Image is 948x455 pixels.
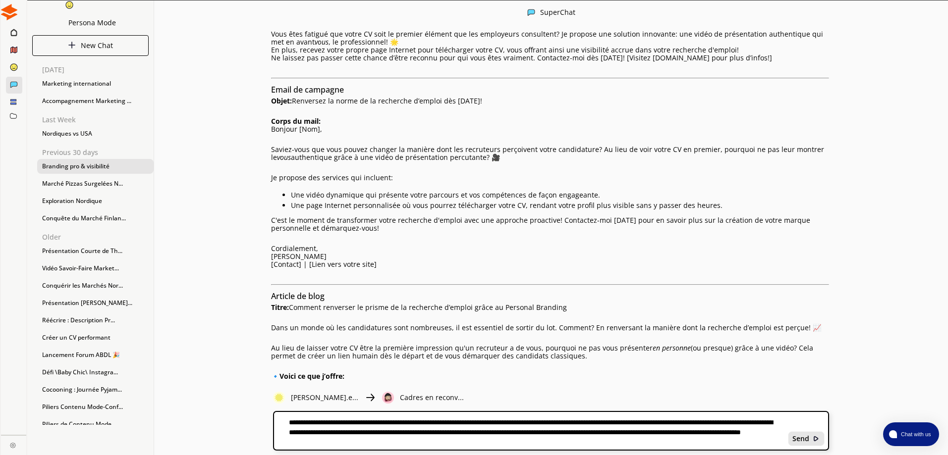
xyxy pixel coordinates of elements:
img: Close [813,435,820,442]
div: Exploration Nordique [37,194,154,208]
p: Renversez la norme de la recherche d’emploi dès [DATE]! [271,97,829,105]
p: Ne laissez pas passer cette chance d’être reconnu pour qui vous êtes vraiment. Contactez-moi dès ... [271,54,829,62]
img: Close [364,392,376,404]
img: tab_keywords_by_traffic_grey.svg [112,57,120,65]
div: Lancement Forum ABDL 🎉 [37,348,154,362]
img: Close [382,392,394,404]
div: Défi \Baby Chic\ Instagra... [37,365,154,380]
div: Marché Pizzas Surgelées N... [37,176,154,191]
p: Bonjour [Nom], [271,125,829,133]
a: Close [1,435,26,453]
img: logo_orange.svg [16,16,24,24]
div: Domaine: [URL] [26,26,73,34]
div: Domaine [51,58,76,65]
em: en personne [653,343,691,353]
img: Close [273,392,285,404]
strong: Titre: [271,303,289,312]
p: Au lieu de laisser votre CV être la première impression qu'un recruteur a de vous, pourquoi ne pa... [271,344,829,360]
div: Présentation Courte de Th... [37,244,154,258]
div: Vidéo Savoir-Faire Market... [37,261,154,276]
div: Piliers de Contenu Mode [37,417,154,432]
p: Vous êtes fatigué que votre CV soit le premier élément que les employeurs consultent? Je propose ... [271,30,829,46]
p: Une vidéo dynamique qui présente votre parcours et vos compétences de façon engageante. [291,191,829,199]
p: Saviez-vous que vous pouvez changer la manière dont les recruteurs perçoivent votre candidature? ... [271,146,829,161]
div: Marketing international [37,76,154,91]
div: SuperChat [540,8,575,18]
strong: Objet: [271,96,292,105]
h3: Email de campagne [271,82,829,97]
div: Accompagnement Marketing ... [37,94,154,108]
p: Je propose des services qui incluent: [271,174,829,182]
div: Branding pro & visibilité [37,159,154,174]
p: Cordialement, [271,245,829,253]
img: Close [1,4,17,20]
p: C'est le moment de transformer votre recherche d'emploi avec une approche proactive! Contactez-mo... [271,216,829,232]
div: Conquête du Marché Finlan... [37,211,154,226]
img: Close [65,0,74,9]
span: Chat with us [897,430,933,438]
p: [DATE] [42,66,154,74]
div: Persona Mode [65,19,116,27]
p: [Contact] | [Lien vers votre site] [271,260,829,268]
img: Close [527,8,535,16]
div: v 4.0.25 [28,16,49,24]
p: Last Week [42,116,154,124]
p: New Chat [81,42,113,50]
div: Cocooning : Journée Pyjam... [37,382,154,397]
strong: Voici ce que j’offre: [279,371,344,381]
div: Réécrire : Description Pr... [37,313,154,328]
p: Previous 30 days [42,149,154,156]
div: Nordiques vs USA [37,126,154,141]
b: Send [792,435,809,443]
img: Close [68,41,76,49]
p: 🔹 [271,372,829,380]
button: atlas-launcher [883,422,939,446]
p: Comment renverser le prisme de la recherche d’emploi grâce au Personal Branding [271,303,829,311]
em: vous [277,152,291,162]
img: Close [10,442,16,448]
p: Cadres en reconv... [400,394,464,402]
p: Older [42,233,154,241]
img: website_grey.svg [16,26,24,34]
div: Conquérir les Marchés Nor... [37,278,154,293]
div: Piliers Contenu Mode-Conf... [37,400,154,414]
p: Dans un monde où les candidatures sont nombreuses, il est essentiel de sortir du lot. Comment? En... [271,324,829,332]
img: tab_domain_overview_orange.svg [40,57,48,65]
em: vous [315,37,329,47]
h3: Article de blog [271,289,829,303]
p: Une page Internet personnalisée où vous pourrez télécharger votre CV, rendant votre profil plus v... [291,202,829,209]
div: Mots-clés [123,58,152,65]
strong: Corps du mail: [271,116,321,126]
p: [PERSON_NAME].e... [291,394,358,402]
div: Présentation [PERSON_NAME]... [37,296,154,310]
p: [PERSON_NAME] [271,253,829,260]
p: En plus, recevez votre propre page Internet pour télécharger votre CV, vous offrant ainsi une vis... [271,46,829,54]
div: Créer un CV performant [37,330,154,345]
